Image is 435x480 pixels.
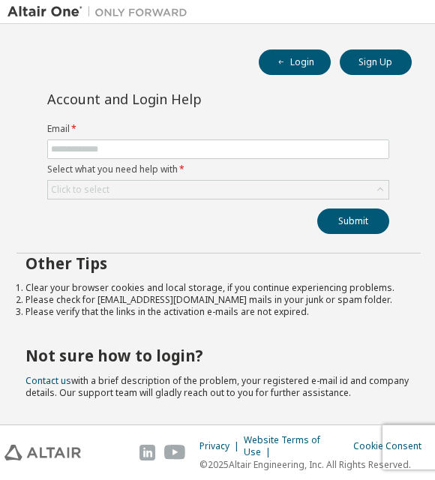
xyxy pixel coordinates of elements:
[317,208,389,234] button: Submit
[47,163,389,175] label: Select what you need help with
[139,445,155,460] img: linkedin.svg
[244,434,353,458] div: Website Terms of Use
[259,49,331,75] button: Login
[51,184,109,196] div: Click to select
[25,253,412,273] h2: Other Tips
[25,374,409,399] span: with a brief description of the problem, your registered e-mail id and company details. Our suppo...
[353,440,430,452] div: Cookie Consent
[199,440,244,452] div: Privacy
[164,445,186,460] img: youtube.svg
[25,282,412,294] li: Clear your browser cookies and local storage, if you continue experiencing problems.
[7,4,195,19] img: Altair One
[199,458,430,471] p: © 2025 Altair Engineering, Inc. All Rights Reserved.
[25,306,412,318] li: Please verify that the links in the activation e-mails are not expired.
[25,374,71,387] a: Contact us
[340,49,412,75] button: Sign Up
[4,445,81,460] img: altair_logo.svg
[48,181,388,199] div: Click to select
[47,123,389,135] label: Email
[25,346,412,365] h2: Not sure how to login?
[47,93,321,105] div: Account and Login Help
[25,294,412,306] li: Please check for [EMAIL_ADDRESS][DOMAIN_NAME] mails in your junk or spam folder.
